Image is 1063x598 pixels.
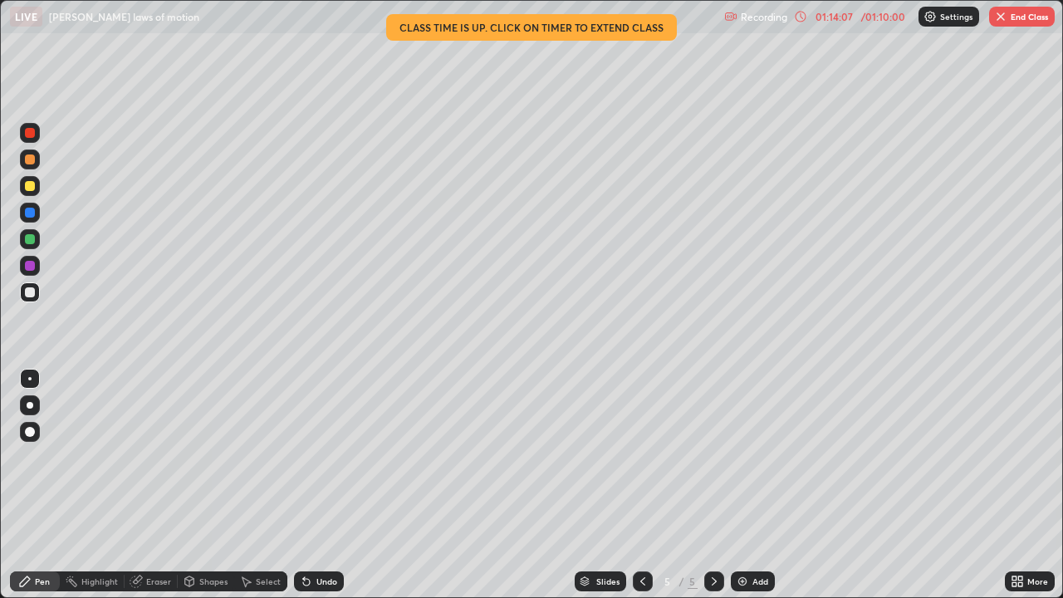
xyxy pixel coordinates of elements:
[256,577,281,586] div: Select
[741,11,787,23] p: Recording
[81,577,118,586] div: Highlight
[596,577,620,586] div: Slides
[49,10,199,23] p: [PERSON_NAME] laws of motion
[989,7,1055,27] button: End Class
[146,577,171,586] div: Eraser
[15,10,37,23] p: LIVE
[1027,577,1048,586] div: More
[752,577,768,586] div: Add
[736,575,749,588] img: add-slide-button
[811,12,857,22] div: 01:14:07
[199,577,228,586] div: Shapes
[940,12,972,21] p: Settings
[316,577,337,586] div: Undo
[659,576,676,586] div: 5
[679,576,684,586] div: /
[724,10,737,23] img: recording.375f2c34.svg
[857,12,909,22] div: / 01:10:00
[923,10,937,23] img: class-settings-icons
[35,577,50,586] div: Pen
[688,574,698,589] div: 5
[994,10,1007,23] img: end-class-cross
